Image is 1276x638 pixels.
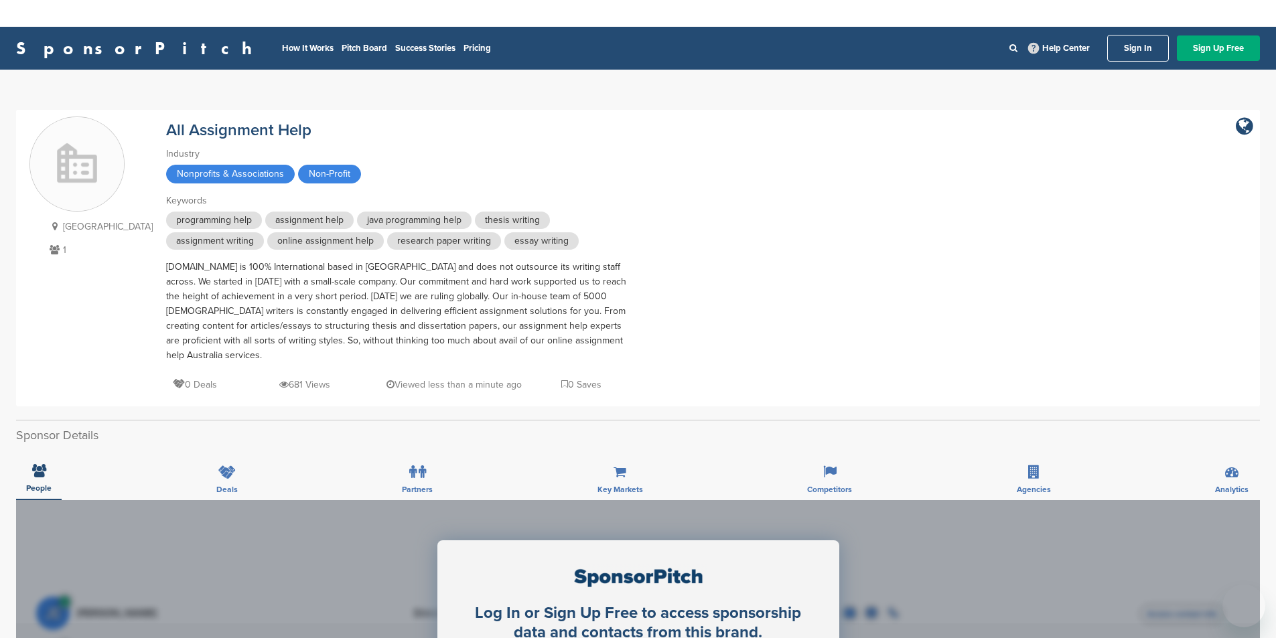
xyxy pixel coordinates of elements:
[216,485,238,493] span: Deals
[166,232,264,250] span: assignment writing
[402,485,433,493] span: Partners
[1017,485,1051,493] span: Agencies
[342,43,387,54] a: Pitch Board
[1177,35,1260,61] a: Sign Up Free
[16,426,1260,445] h2: Sponsor Details
[279,376,330,393] p: 681 Views
[46,218,153,235] p: [GEOGRAPHIC_DATA]
[504,232,579,250] span: essay writing
[298,165,361,183] span: Non-Profit
[1107,35,1169,62] a: Sign In
[166,193,635,208] div: Keywords
[173,376,217,393] p: 0 Deals
[26,484,52,492] span: People
[1025,40,1092,56] a: Help Center
[166,165,295,183] span: Nonprofits & Associations
[387,232,501,250] span: research paper writing
[464,43,491,54] a: Pricing
[1215,485,1249,493] span: Analytics
[166,147,635,161] div: Industry
[475,212,550,229] span: thesis writing
[267,232,384,250] span: online assignment help
[1222,584,1265,627] iframe: Nút để khởi chạy cửa sổ nhắn tin
[166,212,262,229] span: programming help
[30,118,124,212] img: Sponsorpitch & All Assignment Help
[807,485,852,493] span: Competitors
[166,121,311,140] a: All Assignment Help
[1236,116,1253,137] a: company link
[597,485,643,493] span: Key Markets
[395,43,455,54] a: Success Stories
[561,376,601,393] p: 0 Saves
[282,43,334,54] a: How It Works
[386,376,522,393] p: Viewed less than a minute ago
[357,212,472,229] span: java programming help
[265,212,354,229] span: assignment help
[16,39,261,57] a: SponsorPitch
[166,260,635,363] div: [DOMAIN_NAME] is 100% International based in [GEOGRAPHIC_DATA] and does not outsource its writing...
[46,242,153,258] p: 1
